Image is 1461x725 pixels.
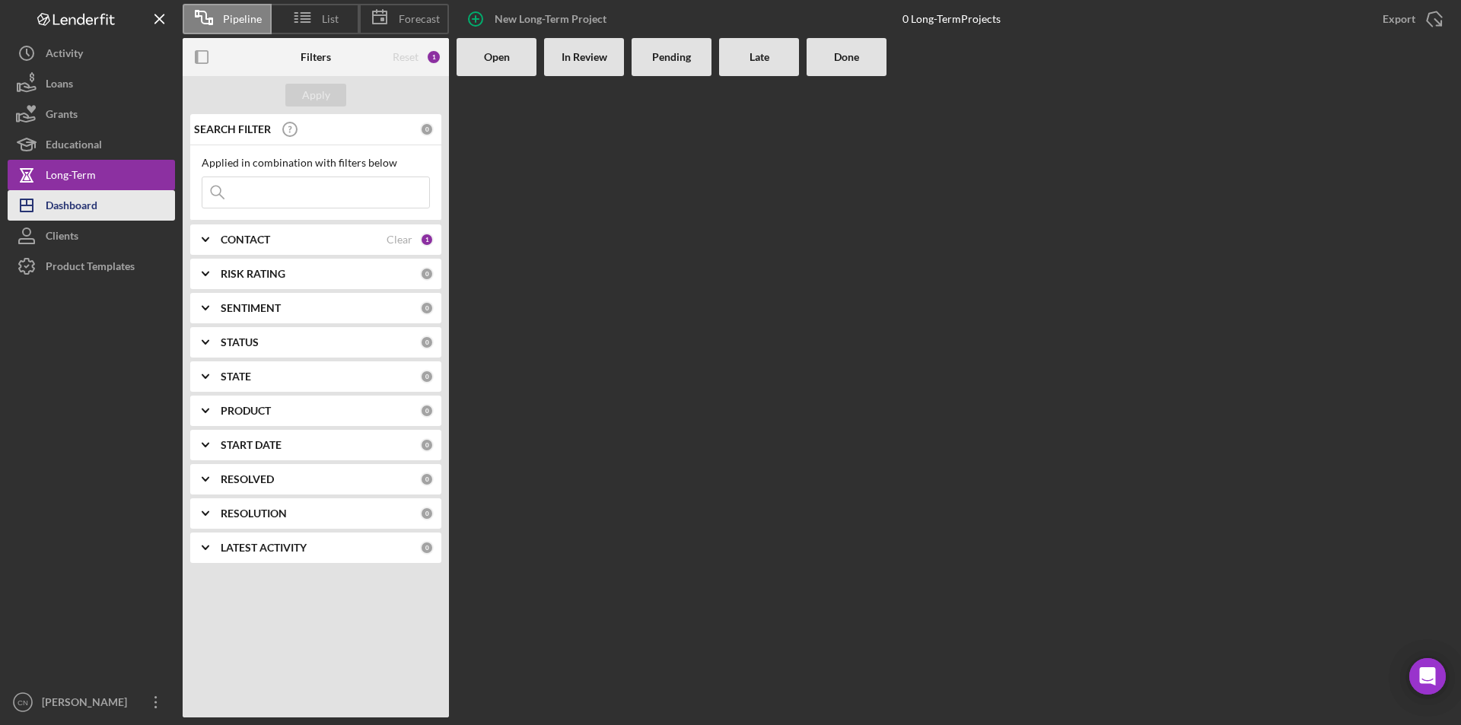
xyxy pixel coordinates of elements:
b: START DATE [221,439,282,451]
b: STATE [221,370,251,383]
div: 0 [420,335,434,349]
b: Filters [301,51,331,63]
button: Educational [8,129,175,160]
b: Pending [652,51,691,63]
button: Activity [8,38,175,68]
b: Done [834,51,859,63]
b: LATEST ACTIVITY [221,542,307,554]
button: Grants [8,99,175,129]
button: Long-Term [8,160,175,190]
button: Export [1367,4,1453,34]
b: RISK RATING [221,268,285,280]
text: CN [18,698,28,707]
div: 0 [420,370,434,383]
div: Apply [302,84,330,107]
div: 0 [420,507,434,520]
span: Forecast [399,13,440,25]
div: Activity [46,38,83,72]
div: Dashboard [46,190,97,224]
b: Late [750,51,769,63]
span: Pipeline [223,13,262,25]
button: New Long-Term Project [457,4,622,34]
button: CN[PERSON_NAME] [8,687,175,717]
div: Clear [387,234,412,246]
div: Reset [393,51,419,63]
span: List [322,13,339,25]
div: 0 [420,404,434,418]
b: SEARCH FILTER [194,123,271,135]
b: Open [484,51,510,63]
div: Educational [46,129,102,164]
b: In Review [562,51,607,63]
button: Product Templates [8,251,175,281]
div: Clients [46,221,78,255]
div: Open Intercom Messenger [1409,658,1446,695]
button: Apply [285,84,346,107]
div: 0 [420,472,434,486]
div: 1 [420,233,434,246]
div: Long-Term [46,160,96,194]
button: Loans [8,68,175,99]
div: 0 Long-Term Projects [902,13,1001,25]
button: Dashboard [8,190,175,221]
b: STATUS [221,336,259,348]
div: 0 [420,438,434,452]
div: 0 [420,122,434,136]
div: 1 [426,49,441,65]
b: PRODUCT [221,405,271,417]
b: RESOLUTION [221,507,287,520]
div: 0 [420,541,434,555]
div: Applied in combination with filters below [202,157,430,169]
div: Grants [46,99,78,133]
div: 0 [420,301,434,315]
div: 0 [420,267,434,281]
b: CONTACT [221,234,270,246]
b: SENTIMENT [221,302,281,314]
div: Loans [46,68,73,103]
div: [PERSON_NAME] [38,687,137,721]
div: Export [1383,4,1415,34]
b: RESOLVED [221,473,274,485]
div: Product Templates [46,251,135,285]
button: Clients [8,221,175,251]
div: New Long-Term Project [495,4,606,34]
